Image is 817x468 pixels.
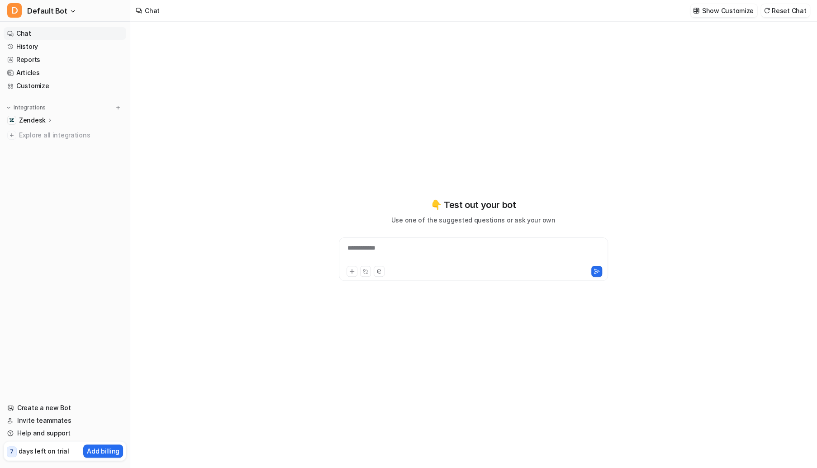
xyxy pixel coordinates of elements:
[4,414,126,427] a: Invite teammates
[83,444,123,458] button: Add billing
[27,5,67,17] span: Default Bot
[115,104,121,111] img: menu_add.svg
[87,446,119,456] p: Add billing
[4,427,126,440] a: Help and support
[4,103,48,112] button: Integrations
[4,53,126,66] a: Reports
[7,3,22,18] span: D
[4,66,126,79] a: Articles
[4,402,126,414] a: Create a new Bot
[14,104,46,111] p: Integrations
[690,4,757,17] button: Show Customize
[4,40,126,53] a: History
[5,104,12,111] img: expand menu
[764,7,770,14] img: reset
[145,6,160,15] div: Chat
[10,448,14,456] p: 7
[19,128,123,142] span: Explore all integrations
[19,446,69,456] p: days left on trial
[431,198,516,212] p: 👇 Test out your bot
[7,131,16,140] img: explore all integrations
[19,116,46,125] p: Zendesk
[761,4,810,17] button: Reset Chat
[4,129,126,142] a: Explore all integrations
[702,6,754,15] p: Show Customize
[693,7,699,14] img: customize
[391,215,555,225] p: Use one of the suggested questions or ask your own
[9,118,14,123] img: Zendesk
[4,80,126,92] a: Customize
[4,27,126,40] a: Chat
